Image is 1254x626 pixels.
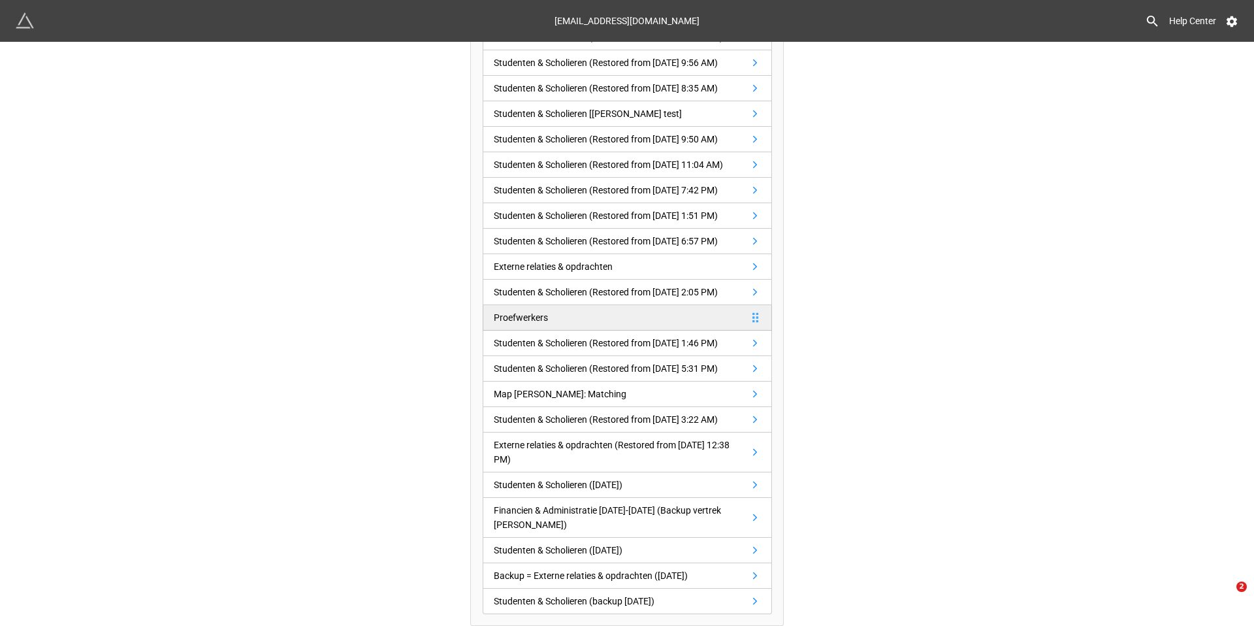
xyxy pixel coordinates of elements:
[483,589,772,614] a: Studenten & Scholieren (backup [DATE])
[494,412,718,427] div: Studenten & Scholieren (Restored from [DATE] 3:22 AM)
[483,331,772,356] a: Studenten & Scholieren (Restored from [DATE] 1:46 PM)
[483,382,772,407] a: Map [PERSON_NAME]: Matching
[483,498,772,538] a: Financien & Administratie [DATE]-[DATE] (Backup vertrek [PERSON_NAME])
[494,310,548,325] div: Proefwerkers
[494,438,744,467] div: Externe relaties & opdrachten (Restored from [DATE] 12:38 PM)
[1210,582,1241,613] iframe: Intercom live chat
[483,472,772,498] a: Studenten & Scholieren ([DATE])
[483,563,772,589] a: Backup = Externe relaties & opdrachten ([DATE])
[494,132,718,146] div: Studenten & Scholieren (Restored from [DATE] 9:50 AM)
[16,12,34,30] img: miniextensions-icon.73ae0678.png
[1160,9,1225,33] a: Help Center
[483,229,772,254] a: Studenten & Scholieren (Restored from [DATE] 6:57 PM)
[483,356,772,382] a: Studenten & Scholieren (Restored from [DATE] 5:31 PM)
[494,336,718,350] div: Studenten & Scholieren (Restored from [DATE] 1:46 PM)
[483,76,772,101] a: Studenten & Scholieren (Restored from [DATE] 8:35 AM)
[494,543,622,557] div: Studenten & Scholieren ([DATE])
[494,81,718,95] div: Studenten & Scholieren (Restored from [DATE] 8:35 AM)
[494,183,718,197] div: Studenten & Scholieren (Restored from [DATE] 7:42 PM)
[1236,582,1247,592] span: 2
[494,208,718,223] div: Studenten & Scholieren (Restored from [DATE] 1:51 PM)
[494,107,682,121] div: Studenten & Scholieren [[PERSON_NAME] test]
[483,407,772,433] a: Studenten & Scholieren (Restored from [DATE] 3:22 AM)
[494,568,688,583] div: Backup = Externe relaties & opdrachten ([DATE])
[494,503,744,532] div: Financien & Administratie [DATE]-[DATE] (Backup vertrek [PERSON_NAME])
[494,56,718,70] div: Studenten & Scholieren (Restored from [DATE] 9:56 AM)
[483,280,772,305] a: Studenten & Scholieren (Restored from [DATE] 2:05 PM)
[494,157,723,172] div: Studenten & Scholieren (Restored from [DATE] 11:04 AM)
[494,387,626,401] div: Map [PERSON_NAME]: Matching
[555,9,699,33] div: [EMAIL_ADDRESS][DOMAIN_NAME]
[483,538,772,563] a: Studenten & Scholieren ([DATE])
[483,101,772,127] a: Studenten & Scholieren [[PERSON_NAME] test]
[483,50,772,76] a: Studenten & Scholieren (Restored from [DATE] 9:56 AM)
[483,203,772,229] a: Studenten & Scholieren (Restored from [DATE] 1:51 PM)
[483,178,772,203] a: Studenten & Scholieren (Restored from [DATE] 7:42 PM)
[494,259,613,274] div: Externe relaties & opdrachten
[483,305,772,331] a: Proefwerkers
[494,478,622,492] div: Studenten & Scholieren ([DATE])
[483,152,772,178] a: Studenten & Scholieren (Restored from [DATE] 11:04 AM)
[483,433,772,472] a: Externe relaties & opdrachten (Restored from [DATE] 12:38 PM)
[494,594,654,608] div: Studenten & Scholieren (backup [DATE])
[483,254,772,280] a: Externe relaties & opdrachten
[494,285,718,299] div: Studenten & Scholieren (Restored from [DATE] 2:05 PM)
[483,127,772,152] a: Studenten & Scholieren (Restored from [DATE] 9:50 AM)
[494,361,718,376] div: Studenten & Scholieren (Restored from [DATE] 5:31 PM)
[494,234,718,248] div: Studenten & Scholieren (Restored from [DATE] 6:57 PM)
